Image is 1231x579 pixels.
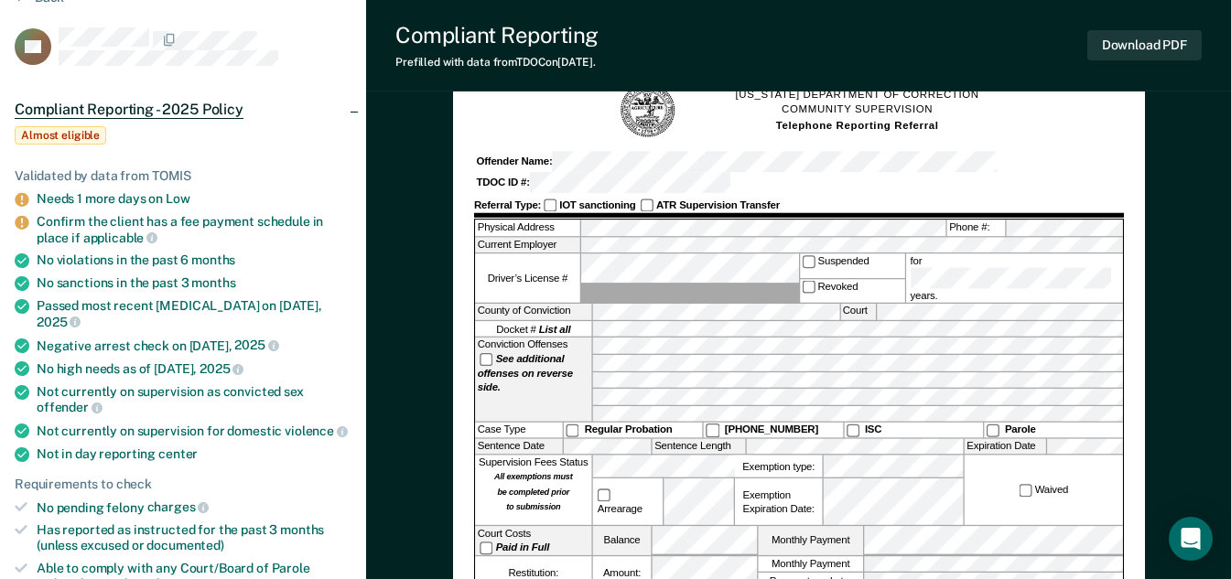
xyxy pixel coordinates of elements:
[37,423,351,439] div: Not currently on supervision for domestic
[735,87,978,134] h1: [US_STATE] DEPARTMENT OF CORRECTION COMMUNITY SUPERVISION
[910,268,1110,289] input: for years.
[37,214,351,245] div: Confirm the client has a fee payment schedule in place if applicable
[735,479,822,526] div: Exemption Expiration Date:
[37,338,351,354] div: Negative arrest check on [DATE],
[946,220,1005,236] label: Phone #:
[37,522,351,553] div: Has reported as instructed for the past 3 months (unless excused or
[395,56,599,69] div: Prefilled with data from TDOC on [DATE] .
[735,456,822,477] label: Exemption type:
[475,338,591,423] div: Conviction Offenses
[37,252,351,268] div: No violations in the past 6
[37,298,351,329] div: Passed most recent [MEDICAL_DATA] on [DATE],
[476,155,552,167] strong: Offender Name:
[37,191,351,207] div: Needs 1 more days on Low
[475,220,580,236] label: Physical Address
[802,280,815,293] input: Revoked
[475,456,591,525] div: Supervision Fees Status
[15,101,243,119] span: Compliant Reporting - 2025 Policy
[37,360,351,377] div: No high needs as of [DATE],
[592,527,651,555] label: Balance
[538,323,570,335] strong: List all
[640,198,653,211] input: ATR Supervision Transfer
[234,338,278,352] span: 2025
[37,315,81,329] span: 2025
[1019,485,1031,498] input: Waived
[191,252,235,267] span: months
[146,538,223,552] span: documented)
[566,424,578,437] input: Regular Probation
[619,81,677,140] img: TN Seal
[494,472,573,513] strong: All exemptions must be completed prior to submission
[799,254,904,278] label: Suspended
[158,446,198,461] span: center
[656,198,780,210] strong: ATR Supervision Transfer
[475,438,562,454] label: Sentence Date
[200,361,243,376] span: 2025
[799,279,904,303] label: Revoked
[543,198,556,211] input: IOT sanctioning
[37,446,351,462] div: Not in day reporting
[758,556,863,572] label: Monthly Payment
[15,168,351,184] div: Validated by data from TOMIS
[1004,424,1035,436] strong: Parole
[476,177,529,188] strong: TDOC ID #:
[473,198,540,210] strong: Referral Type:
[964,438,1045,454] label: Expiration Date
[15,477,351,492] div: Requirements to check
[584,424,672,436] strong: Regular Probation
[559,198,636,210] strong: IOT sanctioning
[496,322,570,336] span: Docket #
[1016,483,1070,498] label: Waived
[802,255,815,268] input: Suspended
[840,305,875,320] label: Court
[37,499,351,516] div: No pending felony
[480,353,492,366] input: See additional offenses on reverse side.
[147,499,210,514] span: charges
[37,275,351,291] div: No sanctions in the past 3
[475,237,580,252] label: Current Employer
[477,353,572,393] strong: See additional offenses on reverse side.
[475,527,591,555] div: Court Costs
[37,384,351,415] div: Not currently on supervision as convicted sex
[758,527,863,555] label: Monthly Payment
[15,126,106,145] span: Almost eligible
[395,22,599,48] div: Compliant Reporting
[595,488,660,516] label: Arrearage
[775,120,938,132] strong: Telephone Reporting Referral
[475,305,591,320] label: County of Conviction
[1087,30,1202,60] button: Download PDF
[986,424,999,437] input: Parole
[191,275,235,290] span: months
[37,400,103,414] span: offender
[1169,517,1213,561] div: Open Intercom Messenger
[908,254,1120,303] label: for years.
[706,424,718,437] input: [PHONE_NUMBER]
[480,541,492,554] input: Paid in Full
[495,541,549,553] strong: Paid in Full
[724,424,817,436] strong: [PHONE_NUMBER]
[652,438,745,454] label: Sentence Length
[864,424,880,436] strong: ISC
[475,424,562,438] div: Case Type
[597,489,610,502] input: Arrearage
[475,254,580,303] label: Driver’s License #
[285,424,348,438] span: violence
[846,424,858,437] input: ISC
